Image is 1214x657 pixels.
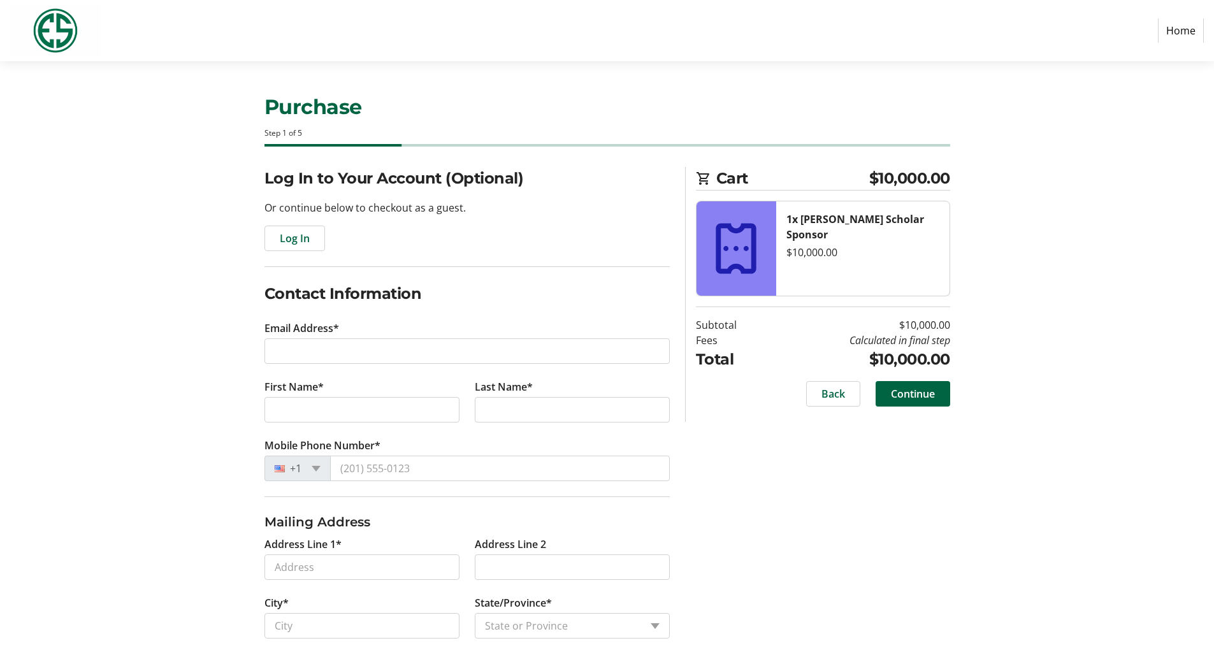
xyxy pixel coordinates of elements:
[806,381,860,407] button: Back
[264,379,324,394] label: First Name*
[280,231,310,246] span: Log In
[696,348,769,371] td: Total
[891,386,935,401] span: Continue
[696,333,769,348] td: Fees
[786,212,924,242] strong: 1x [PERSON_NAME] Scholar Sponsor
[821,386,845,401] span: Back
[769,317,950,333] td: $10,000.00
[264,127,950,139] div: Step 1 of 5
[264,282,670,305] h2: Contact Information
[475,379,533,394] label: Last Name*
[786,245,939,260] div: $10,000.00
[264,226,325,251] button: Log In
[876,381,950,407] button: Continue
[869,167,950,190] span: $10,000.00
[769,333,950,348] td: Calculated in final step
[264,595,289,610] label: City*
[264,92,950,122] h1: Purchase
[264,554,459,580] input: Address
[264,321,339,336] label: Email Address*
[264,512,670,531] h3: Mailing Address
[696,317,769,333] td: Subtotal
[264,200,670,215] p: Or continue below to checkout as a guest.
[1158,18,1204,43] a: Home
[264,613,459,639] input: City
[475,595,552,610] label: State/Province*
[264,167,670,190] h2: Log In to Your Account (Optional)
[769,348,950,371] td: $10,000.00
[10,5,101,56] img: Evans Scholars Foundation's Logo
[475,537,546,552] label: Address Line 2
[330,456,670,481] input: (201) 555-0123
[264,438,380,453] label: Mobile Phone Number*
[264,537,342,552] label: Address Line 1*
[716,167,869,190] span: Cart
